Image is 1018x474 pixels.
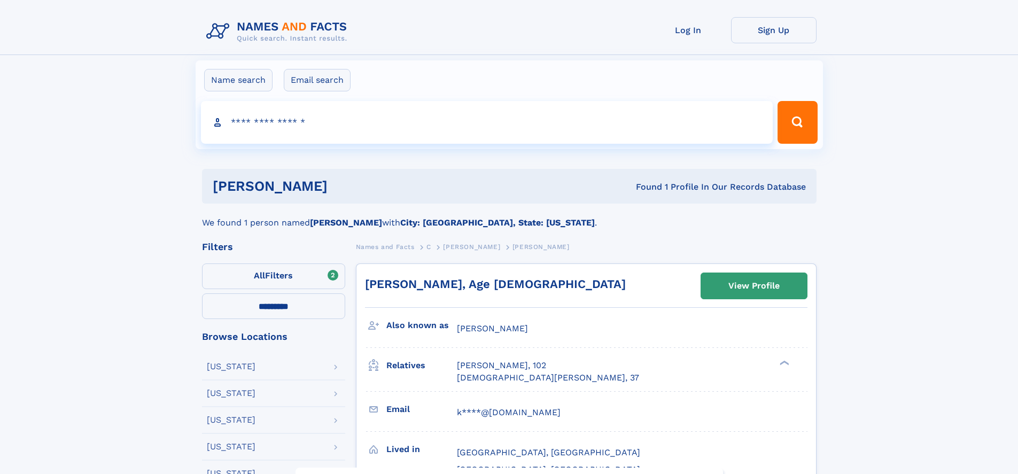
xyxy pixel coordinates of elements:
div: [US_STATE] [207,442,255,451]
div: Filters [202,242,345,252]
b: City: [GEOGRAPHIC_DATA], State: [US_STATE] [400,217,595,228]
button: Search Button [778,101,817,144]
div: [US_STATE] [207,389,255,398]
div: View Profile [728,274,780,298]
label: Email search [284,69,351,91]
div: We found 1 person named with . [202,204,817,229]
div: ❯ [777,360,790,367]
div: [US_STATE] [207,416,255,424]
span: [GEOGRAPHIC_DATA], [GEOGRAPHIC_DATA] [457,447,640,457]
h3: Relatives [386,356,457,375]
img: Logo Names and Facts [202,17,356,46]
a: [PERSON_NAME], 102 [457,360,546,371]
h3: Email [386,400,457,418]
label: Name search [204,69,273,91]
div: Found 1 Profile In Our Records Database [481,181,806,193]
span: [PERSON_NAME] [457,323,528,333]
h3: Lived in [386,440,457,459]
span: [PERSON_NAME] [512,243,570,251]
a: [DEMOGRAPHIC_DATA][PERSON_NAME], 37 [457,372,639,384]
a: Names and Facts [356,240,415,253]
a: [PERSON_NAME] [443,240,500,253]
a: [PERSON_NAME], Age [DEMOGRAPHIC_DATA] [365,277,626,291]
span: C [426,243,431,251]
label: Filters [202,263,345,289]
div: [US_STATE] [207,362,255,371]
input: search input [201,101,773,144]
span: All [254,270,265,281]
h3: Also known as [386,316,457,335]
a: Log In [646,17,731,43]
span: [PERSON_NAME] [443,243,500,251]
h1: [PERSON_NAME] [213,180,482,193]
div: Browse Locations [202,332,345,341]
a: Sign Up [731,17,817,43]
b: [PERSON_NAME] [310,217,382,228]
a: C [426,240,431,253]
a: View Profile [701,273,807,299]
